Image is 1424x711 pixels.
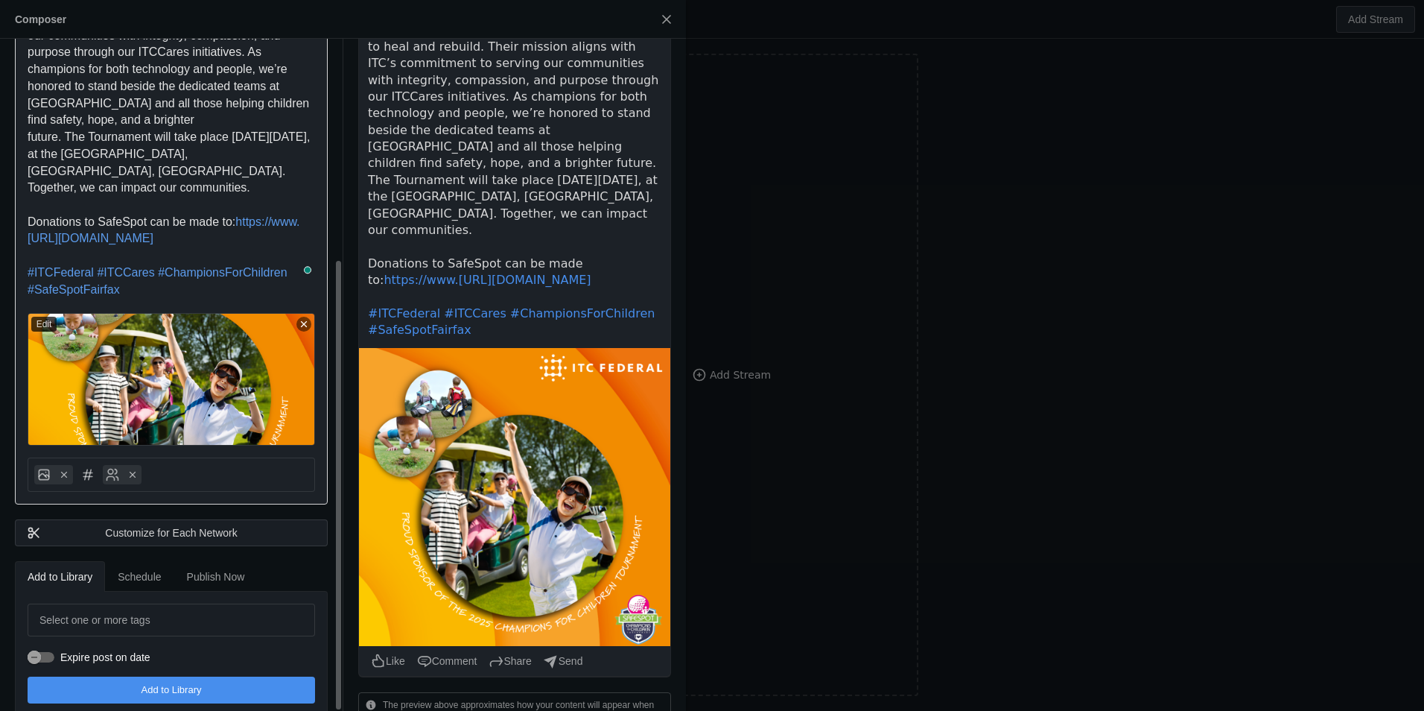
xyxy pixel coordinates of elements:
[54,650,150,665] label: Expire post on date
[28,283,120,296] span: #SafeSpotFairfax
[28,572,92,582] span: Add to Library
[28,266,94,279] span: #ITCFederal
[28,677,315,704] button: Add to Library
[31,317,57,332] div: Edit
[118,572,161,582] span: Schedule
[15,519,328,546] button: Customize for Each Network
[489,654,531,669] li: Share
[158,266,287,279] span: #ChampionsForChildren
[39,611,150,629] mat-label: Select one or more tags
[510,306,655,320] a: #ChampionsForChildren
[384,273,591,287] a: https://www.[URL][DOMAIN_NAME]
[142,683,202,698] span: Add to Library
[28,215,235,228] span: Donations to SafeSpot can be made to:
[444,306,506,320] a: #ITCCares
[417,654,477,669] li: Comment
[368,306,440,320] a: #ITCFederal
[28,313,315,446] img: b072a7d4-3be1-4e90-973d-21790fe7b616
[15,12,66,27] div: Composer
[296,317,311,332] div: remove
[544,654,583,669] li: Send
[187,572,245,582] span: Publish Now
[368,323,471,337] a: #SafeSpotFairfax
[27,525,316,540] div: Customize for Each Network
[359,348,670,646] img: undefined
[97,266,154,279] span: #ITCCares
[371,654,405,669] li: Like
